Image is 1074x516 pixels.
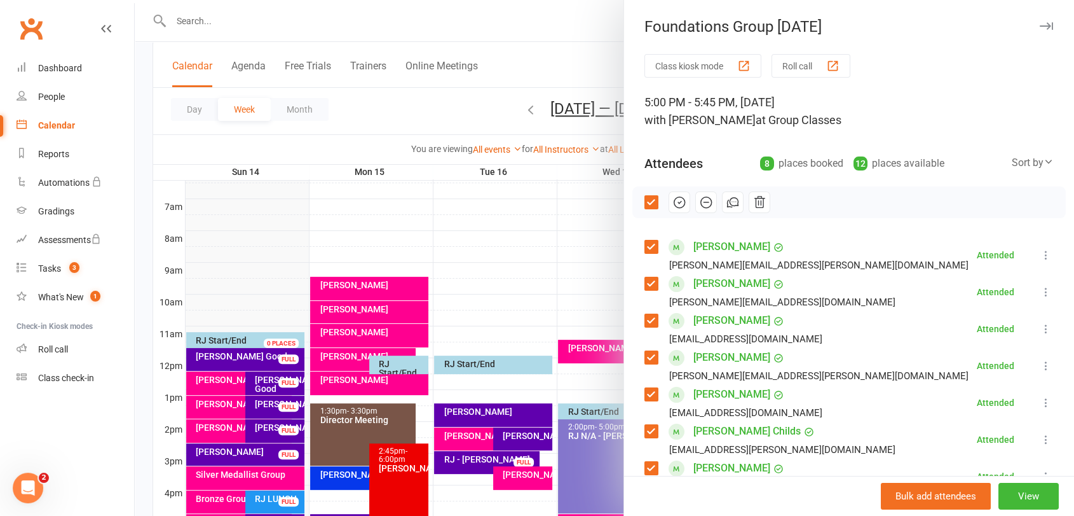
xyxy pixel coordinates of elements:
[17,226,134,255] a: Assessments
[38,263,61,274] div: Tasks
[644,94,1054,129] div: 5:00 PM - 5:45 PM, [DATE]
[881,483,991,510] button: Bulk add attendees
[1012,155,1054,171] div: Sort by
[17,83,134,111] a: People
[977,472,1014,481] div: Attended
[13,473,43,503] iframe: Intercom live chat
[38,120,75,130] div: Calendar
[17,255,134,283] a: Tasks 3
[998,483,1059,510] button: View
[17,364,134,393] a: Class kiosk mode
[17,197,134,226] a: Gradings
[977,398,1014,407] div: Attended
[977,361,1014,370] div: Attended
[17,54,134,83] a: Dashboard
[977,324,1014,333] div: Attended
[977,435,1014,444] div: Attended
[38,92,65,102] div: People
[760,157,774,171] div: 8
[977,251,1014,260] div: Attended
[17,169,134,197] a: Automations
[693,274,770,294] a: [PERSON_NAME]
[693,310,770,331] a: [PERSON_NAME]
[644,113,756,127] span: with [PERSON_NAME]
[669,294,895,310] div: [PERSON_NAME][EMAIL_ADDRESS][DOMAIN_NAME]
[38,235,101,245] div: Assessments
[38,373,94,383] div: Class check-in
[38,63,82,73] div: Dashboard
[693,458,770,478] a: [PERSON_NAME]
[17,140,134,169] a: Reports
[693,347,770,368] a: [PERSON_NAME]
[38,344,68,354] div: Roll call
[669,257,969,274] div: [PERSON_NAME][EMAIL_ADDRESS][PERSON_NAME][DOMAIN_NAME]
[17,111,134,140] a: Calendar
[69,262,79,273] span: 3
[669,368,969,384] div: [PERSON_NAME][EMAIL_ADDRESS][PERSON_NAME][DOMAIN_NAME]
[38,206,74,216] div: Gradings
[693,237,770,257] a: [PERSON_NAME]
[669,405,822,421] div: [EMAIL_ADDRESS][DOMAIN_NAME]
[624,18,1074,36] div: Foundations Group [DATE]
[756,113,841,127] span: at Group Classes
[669,442,895,458] div: [EMAIL_ADDRESS][PERSON_NAME][DOMAIN_NAME]
[38,292,84,302] div: What's New
[853,157,867,171] div: 12
[977,288,1014,296] div: Attended
[644,155,703,172] div: Attendees
[90,291,100,302] span: 1
[644,54,761,78] button: Class kiosk mode
[38,149,69,159] div: Reports
[669,331,822,347] div: [EMAIL_ADDRESS][DOMAIN_NAME]
[17,335,134,364] a: Roll call
[39,473,49,483] span: 2
[17,283,134,312] a: What's New1
[38,178,90,188] div: Automations
[760,155,843,172] div: places booked
[772,54,850,78] button: Roll call
[15,13,47,45] a: Clubworx
[853,155,944,172] div: places available
[693,384,770,405] a: [PERSON_NAME]
[693,421,801,442] a: [PERSON_NAME] Childs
